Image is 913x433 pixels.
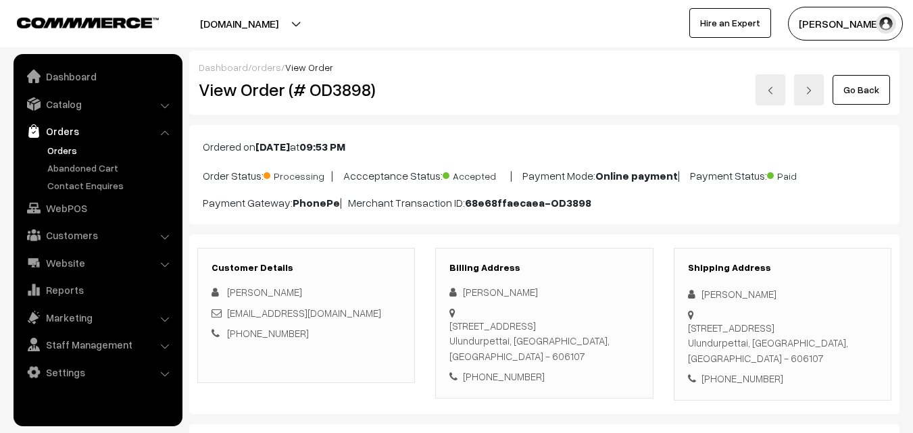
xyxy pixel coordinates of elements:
[449,318,639,364] div: [STREET_ADDRESS] Ulundurpettai, [GEOGRAPHIC_DATA], [GEOGRAPHIC_DATA] - 606107
[688,320,877,366] div: [STREET_ADDRESS] Ulundurpettai, [GEOGRAPHIC_DATA], [GEOGRAPHIC_DATA] - 606107
[443,165,510,183] span: Accepted
[264,165,331,183] span: Processing
[17,360,178,384] a: Settings
[199,61,248,73] a: Dashboard
[153,7,326,41] button: [DOMAIN_NAME]
[17,278,178,302] a: Reports
[227,286,302,298] span: [PERSON_NAME]
[788,7,903,41] button: [PERSON_NAME]
[203,165,886,184] p: Order Status: | Accceptance Status: | Payment Mode: | Payment Status:
[449,262,639,274] h3: Billing Address
[17,92,178,116] a: Catalog
[44,143,178,157] a: Orders
[227,327,309,339] a: [PHONE_NUMBER]
[17,64,178,88] a: Dashboard
[17,14,135,30] a: COMMMERCE
[595,169,678,182] b: Online payment
[44,178,178,193] a: Contact Enquires
[17,196,178,220] a: WebPOS
[255,140,290,153] b: [DATE]
[203,138,886,155] p: Ordered on at
[299,140,345,153] b: 09:53 PM
[17,18,159,28] img: COMMMERCE
[833,75,890,105] a: Go Back
[465,196,591,209] b: 68e68ffaecaea-OD3898
[251,61,281,73] a: orders
[449,284,639,300] div: [PERSON_NAME]
[17,223,178,247] a: Customers
[17,332,178,357] a: Staff Management
[227,307,381,319] a: [EMAIL_ADDRESS][DOMAIN_NAME]
[689,8,771,38] a: Hire an Expert
[17,251,178,275] a: Website
[688,371,877,386] div: [PHONE_NUMBER]
[805,86,813,95] img: right-arrow.png
[203,195,886,211] p: Payment Gateway: | Merchant Transaction ID:
[688,262,877,274] h3: Shipping Address
[285,61,333,73] span: View Order
[199,79,416,100] h2: View Order (# OD3898)
[17,119,178,143] a: Orders
[293,196,340,209] b: PhonePe
[449,369,639,384] div: [PHONE_NUMBER]
[688,286,877,302] div: [PERSON_NAME]
[767,165,835,183] span: Paid
[199,60,890,74] div: / /
[44,161,178,175] a: Abandoned Cart
[212,262,401,274] h3: Customer Details
[766,86,774,95] img: left-arrow.png
[17,305,178,330] a: Marketing
[876,14,896,34] img: user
